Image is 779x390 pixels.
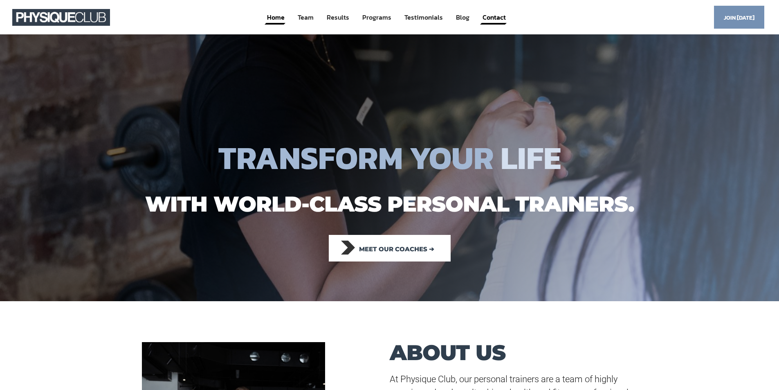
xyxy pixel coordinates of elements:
[714,6,764,28] a: Join [DATE]
[361,10,392,25] a: Programs
[455,10,470,25] a: Blog
[329,235,451,262] a: Meet our coaches ➔
[297,10,314,25] a: Team
[501,144,517,172] span: L
[132,190,647,219] h1: with world-class personal trainers.
[517,144,526,172] span: I
[326,10,350,25] a: Results
[543,144,561,172] span: E
[390,342,570,363] h1: ABOUT US
[482,10,507,25] a: Contact
[359,240,434,258] span: Meet our coaches ➔
[404,10,444,25] a: Testimonials
[526,144,543,172] span: F
[218,134,494,182] span: TRANSFORM YOUR
[724,10,754,26] span: Join [DATE]
[266,10,285,25] a: Home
